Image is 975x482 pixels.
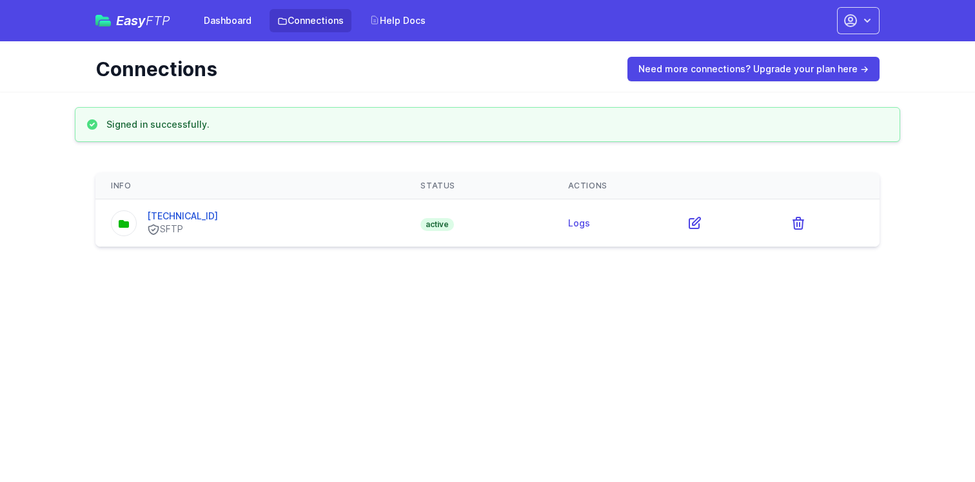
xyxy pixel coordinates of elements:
a: Need more connections? Upgrade your plan here → [627,57,880,81]
th: Status [405,173,552,199]
div: SFTP [147,223,218,236]
th: Actions [553,173,880,199]
a: Dashboard [196,9,259,32]
img: easyftp_logo.png [95,15,111,26]
a: EasyFTP [95,14,170,27]
th: Info [95,173,405,199]
a: [TECHNICAL_ID] [147,210,218,221]
a: Connections [270,9,351,32]
h3: Signed in successfully. [106,118,210,131]
span: Easy [116,14,170,27]
span: active [420,218,454,231]
a: Logs [568,217,590,228]
a: Help Docs [362,9,433,32]
span: FTP [146,13,170,28]
h1: Connections [95,57,609,81]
